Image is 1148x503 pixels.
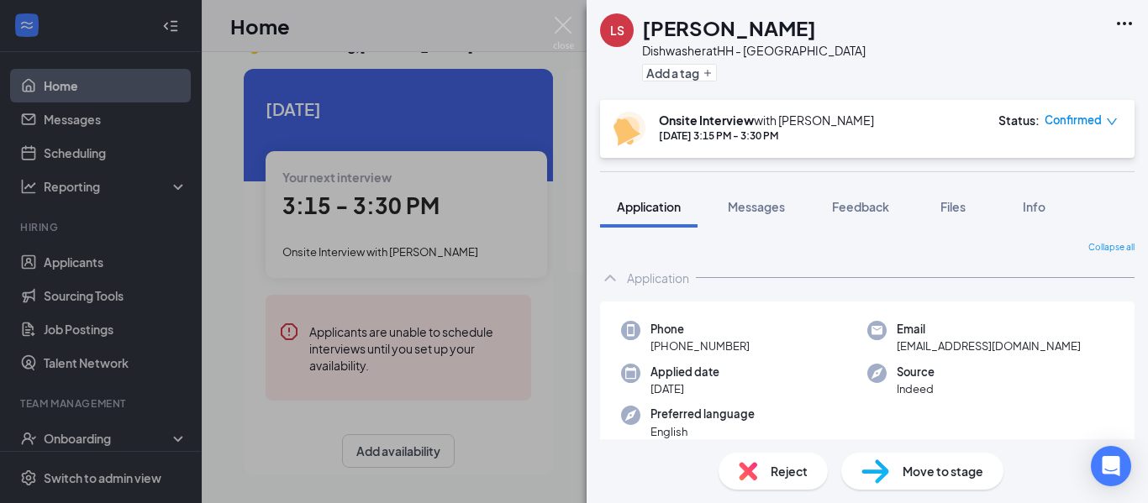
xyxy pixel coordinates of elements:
[897,338,1081,354] span: [EMAIL_ADDRESS][DOMAIN_NAME]
[650,338,750,354] span: [PHONE_NUMBER]
[998,112,1040,128] div: Status :
[617,199,681,214] span: Application
[771,462,808,480] span: Reject
[703,68,713,78] svg: Plus
[642,42,866,59] div: Dishwasher at HH - [GEOGRAPHIC_DATA]
[650,406,755,422] span: Preferred language
[1088,241,1135,254] span: Collapse all
[642,13,816,42] h1: [PERSON_NAME]
[1091,446,1131,486] div: Open Intercom Messenger
[659,113,754,128] b: Onsite Interview
[940,199,966,214] span: Files
[650,321,750,338] span: Phone
[650,423,755,440] span: English
[642,64,717,81] button: PlusAdd a tag
[897,321,1081,338] span: Email
[897,380,935,397] span: Indeed
[897,364,935,380] span: Source
[600,268,620,288] svg: ChevronUp
[1045,112,1102,128] span: Confirmed
[1106,116,1118,128] span: down
[659,128,874,143] div: [DATE] 3:15 PM - 3:30 PM
[1023,199,1045,214] span: Info
[659,112,874,128] div: with [PERSON_NAME]
[610,22,624,39] div: LS
[728,199,785,214] span: Messages
[650,364,719,380] span: Applied date
[1114,13,1135,34] svg: Ellipses
[627,270,689,286] div: Application
[903,462,983,480] span: Move to stage
[650,380,719,397] span: [DATE]
[832,199,889,214] span: Feedback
